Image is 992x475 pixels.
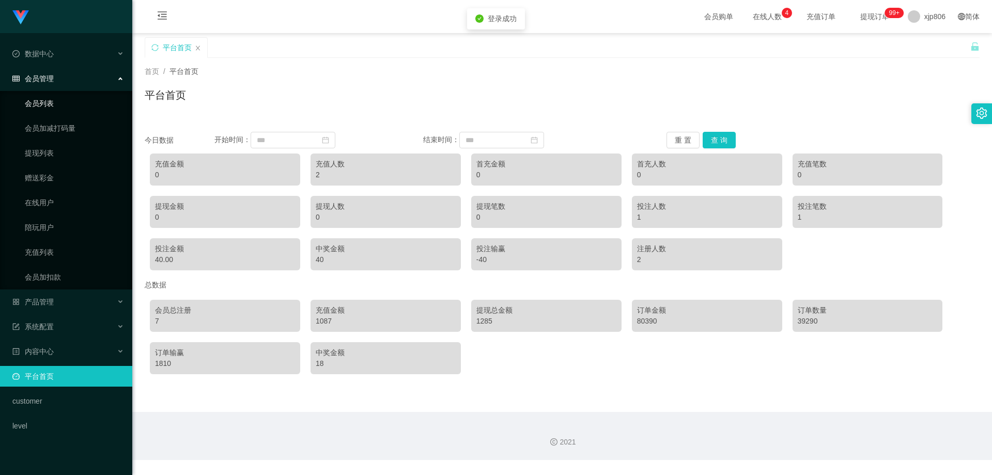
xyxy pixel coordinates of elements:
span: 在线人数 [748,13,787,20]
a: 会员加减打码量 [25,118,124,139]
div: 注册人数 [637,243,777,254]
a: 在线用户 [25,192,124,213]
button: 重 置 [667,132,700,148]
div: 1285 [476,316,616,327]
i: 图标: form [12,323,20,330]
a: 充值列表 [25,242,124,263]
div: 提现笔数 [476,201,616,212]
div: 0 [155,212,295,223]
div: 40 [316,254,456,265]
i: 图标: profile [12,348,20,355]
i: 图标: menu-fold [145,1,180,34]
div: 投注人数 [637,201,777,212]
div: 今日数据 [145,135,214,146]
div: 投注金额 [155,243,295,254]
div: 1087 [316,316,456,327]
div: 中奖金额 [316,347,456,358]
div: 0 [476,212,616,223]
div: 1810 [155,358,295,369]
i: 图标: unlock [970,42,980,51]
div: 订单金额 [637,305,777,316]
div: 首充人数 [637,159,777,170]
span: 提现订单 [855,13,894,20]
i: 图标: sync [151,44,159,51]
div: 0 [637,170,777,180]
div: 2 [637,254,777,265]
span: 登录成功 [488,14,517,23]
div: 订单数量 [798,305,938,316]
div: 1 [637,212,777,223]
div: 0 [316,212,456,223]
div: 提现人数 [316,201,456,212]
i: 图标: copyright [550,438,557,446]
div: 投注输赢 [476,243,616,254]
i: 图标: calendar [531,136,538,144]
a: 赠送彩金 [25,167,124,188]
a: customer [12,391,124,411]
h1: 平台首页 [145,87,186,103]
div: 充值人数 [316,159,456,170]
a: 会员加扣款 [25,267,124,287]
div: 投注笔数 [798,201,938,212]
sup: 263 [885,8,904,18]
div: 39290 [798,316,938,327]
i: 图标: appstore-o [12,298,20,305]
div: 2 [316,170,456,180]
div: 会员总注册 [155,305,295,316]
span: 产品管理 [12,298,54,306]
div: 40.00 [155,254,295,265]
i: 图标: table [12,75,20,82]
span: 首页 [145,67,159,75]
div: 1 [798,212,938,223]
a: level [12,416,124,436]
div: 总数据 [145,275,980,295]
div: 提现总金额 [476,305,616,316]
div: 0 [155,170,295,180]
span: 充值订单 [801,13,841,20]
div: 充值金额 [316,305,456,316]
p: 4 [785,8,788,18]
sup: 4 [782,8,792,18]
span: 系统配置 [12,323,54,331]
i: 图标: check-circle-o [12,50,20,57]
div: 0 [476,170,616,180]
a: 陪玩用户 [25,217,124,238]
span: 结束时间： [423,135,459,144]
div: 平台首页 [163,38,192,57]
div: 充值金额 [155,159,295,170]
a: 提现列表 [25,143,124,163]
div: 首充金额 [476,159,616,170]
span: 会员管理 [12,74,54,83]
i: icon: check-circle [475,14,484,23]
span: 内容中心 [12,347,54,356]
div: -40 [476,254,616,265]
button: 查 询 [703,132,736,148]
img: logo.9652507e.png [12,10,29,25]
span: / [163,67,165,75]
div: 7 [155,316,295,327]
a: 图标: dashboard平台首页 [12,366,124,387]
span: 数据中心 [12,50,54,58]
div: 中奖金额 [316,243,456,254]
i: 图标: global [958,13,965,20]
span: 平台首页 [169,67,198,75]
i: 图标: close [195,45,201,51]
div: 0 [798,170,938,180]
i: 图标: calendar [322,136,329,144]
span: 开始时间： [214,135,251,144]
div: 80390 [637,316,777,327]
a: 会员列表 [25,93,124,114]
div: 订单输赢 [155,347,295,358]
i: 图标: setting [976,108,987,119]
div: 18 [316,358,456,369]
div: 2021 [141,437,984,448]
div: 提现金额 [155,201,295,212]
div: 充值笔数 [798,159,938,170]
